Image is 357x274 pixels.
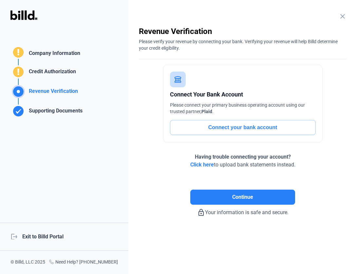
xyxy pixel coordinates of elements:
[195,154,291,160] span: Having trouble connecting your account?
[190,190,295,205] button: Continue
[10,233,17,239] mat-icon: logout
[26,49,80,59] div: Company Information
[197,209,205,216] mat-icon: lock_outline
[10,10,37,20] img: Billd Logo
[232,193,253,201] span: Continue
[26,107,83,118] div: Supporting Documents
[139,37,347,51] div: Please verify your revenue by connecting your bank. Verifying your revenue will help Billd determ...
[139,205,347,216] div: Your information is safe and secure.
[139,26,347,37] div: Revenue Verification
[190,153,295,169] div: to upload bank statements instead.
[10,259,45,266] div: © Billd, LLC 2025
[201,109,212,114] span: Plaid
[26,68,76,78] div: Credit Authorization
[170,90,316,99] div: Connect Your Bank Account
[26,87,78,98] div: Revenue Verification
[49,259,118,266] div: Need Help? [PHONE_NUMBER]
[190,162,214,168] span: Click here
[170,102,316,115] div: Please connect your primary business operating account using our trusted partner, .
[170,120,316,135] button: Connect your bank account
[339,12,347,20] mat-icon: close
